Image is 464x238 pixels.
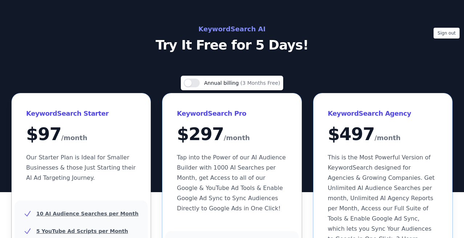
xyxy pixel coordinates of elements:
button: Sign out [434,28,460,39]
span: Tap into the Power of our AI Audience Builder with 1000 AI Searches per Month, get Access to all ... [177,154,286,212]
span: /month [374,132,400,144]
span: (3 Months Free) [240,80,280,86]
h3: KeywordSearch Agency [328,108,438,119]
u: 5 YouTube Ad Scripts per Month [36,228,128,234]
span: /month [224,132,250,144]
span: Our Starter Plan is Ideal for Smaller Businesses & those Just Starting their AI Ad Targeting Jour... [26,154,136,181]
div: $ 97 [26,125,136,144]
h3: KeywordSearch Starter [26,108,136,119]
h3: KeywordSearch Pro [177,108,287,119]
p: Try It Free for 5 Days! [69,38,395,52]
div: $ 497 [328,125,438,144]
u: 10 AI Audience Searches per Month [36,211,138,217]
h2: KeywordSearch AI [69,23,395,35]
span: /month [61,132,87,144]
div: $ 297 [177,125,287,144]
span: Annual billing [204,80,240,86]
